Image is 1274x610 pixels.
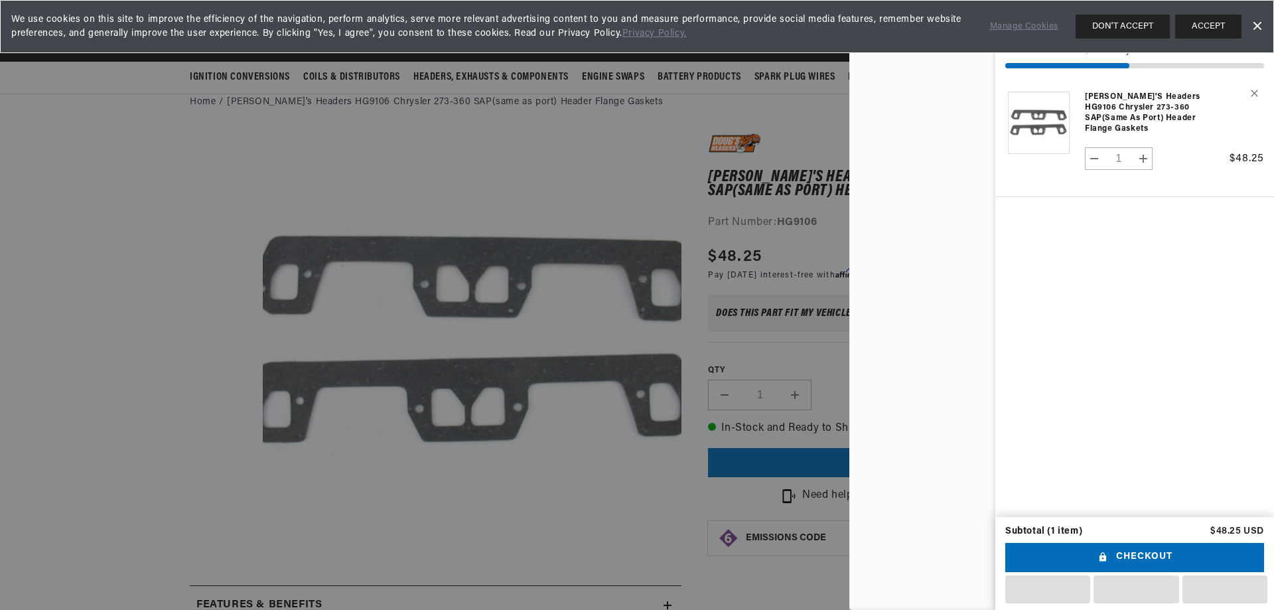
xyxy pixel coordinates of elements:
span: $48.25 [1230,153,1264,164]
input: Quantity for Doug&#39;s Headers HG9106 Chrysler 273-360 SAP(same as port) Header Flange Gaskets [1103,147,1135,170]
span: We use cookies on this site to improve the efficiency of the navigation, perform analytics, serve... [11,13,971,40]
div: Subtotal (1 item) [1005,527,1082,536]
a: [PERSON_NAME]'s Headers HG9106 Chrysler 273-360 SAP(same as port) Header Flange Gaskets [1085,92,1217,134]
a: Manage Cookies [990,20,1058,34]
button: ACCEPT [1175,15,1241,38]
a: Dismiss Banner [1247,17,1267,37]
a: Privacy Policy. [622,29,687,38]
button: Checkout [1005,543,1264,573]
button: DON'T ACCEPT [1076,15,1170,38]
p: $48.25 USD [1210,527,1264,536]
button: Remove Doug's Headers HG9106 Chrysler 273-360 SAP(same as port) Header Flange Gaskets [1240,82,1263,105]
